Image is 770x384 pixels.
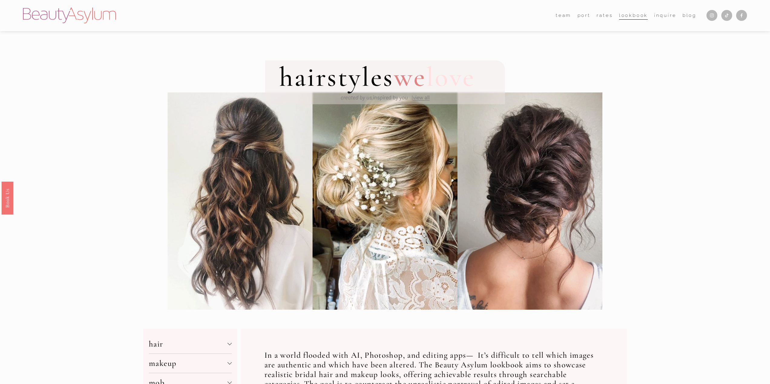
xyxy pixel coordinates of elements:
[149,358,228,368] span: makeup
[619,11,648,20] a: Lookbook
[279,63,475,91] h2: hairstyles
[736,10,747,21] a: Facebook
[654,11,677,20] a: Inquire
[2,181,13,214] a: Book Us
[683,11,696,20] a: Blog
[413,95,430,101] a: view all
[578,11,591,20] a: port
[597,11,613,20] a: Rates
[706,10,717,21] a: Instagram
[457,92,621,310] img: Charleston-wedding-hair.jpg
[721,10,732,21] a: TikTok
[168,92,313,310] img: Atlanta-wedding-hair.jpg
[149,339,228,349] span: hair
[394,60,426,94] span: we
[149,354,232,373] button: makeup
[313,92,457,310] img: charlotte-hairstylist.jpeg
[341,95,413,101] span: inspired by you |
[149,334,232,353] button: hair
[556,11,571,20] a: folder dropdown
[341,95,373,101] em: created by us,
[556,11,571,20] span: team
[426,60,475,94] span: love
[23,8,116,23] img: Beauty Asylum | Bridal Hair &amp; Makeup Charlotte &amp; Atlanta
